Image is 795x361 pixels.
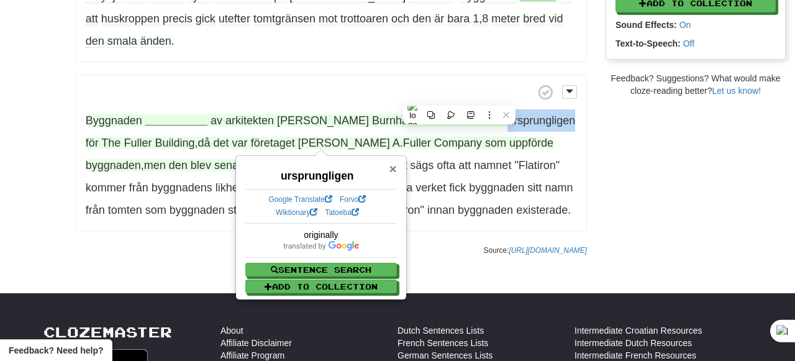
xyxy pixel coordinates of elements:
[545,181,573,194] span: namn
[509,246,587,255] a: [URL][DOMAIN_NAME]
[145,114,207,127] strong: __________
[245,263,397,276] button: Sentence Search
[251,137,295,149] span: företaget
[124,137,152,149] span: Fuller
[107,35,137,48] span: smala
[389,162,397,176] span: ×
[245,280,397,293] button: Add to Collection
[434,12,444,25] span: är
[449,181,466,194] span: fick
[469,181,524,194] span: byggnaden
[389,162,397,175] button: Close
[458,159,471,171] span: att
[145,204,166,216] span: som
[412,12,431,25] span: den
[683,39,694,48] a: Off
[527,181,542,194] span: sitt
[393,137,400,149] span: A
[340,12,388,25] span: trottoaren
[169,159,188,171] span: den
[277,114,369,127] span: [PERSON_NAME]
[140,35,171,48] span: änden
[232,137,248,149] span: var
[616,39,681,48] strong: Text-to-Speech:
[281,170,354,182] strong: ursprungligen
[129,181,148,194] span: från
[86,159,141,171] span: byggnaden
[220,324,243,337] a: About
[575,324,702,337] a: Intermediate Croatian Resources
[442,114,460,127] span: den
[86,35,104,48] span: den
[196,12,216,25] span: gick
[523,12,545,25] span: bred
[606,72,786,97] div: Feedback? Suggestions? What would make cloze-reading better?
[372,114,417,127] span: Burnham
[268,195,332,204] a: Google Translate
[245,229,397,241] div: originally
[712,86,761,96] a: Let us know!
[679,20,691,30] a: On
[548,12,563,25] span: vid
[616,20,677,30] strong: Sound Effects:
[214,137,229,149] span: det
[474,159,511,171] span: namnet
[507,114,575,127] span: ursprungligen
[483,246,587,255] small: Source:
[420,114,438,127] span: och
[325,208,358,217] a: Tatoeba
[514,159,560,171] span: "Flatiron"
[101,137,120,149] span: The
[152,181,212,194] span: byggnadens
[9,344,103,357] span: Open feedback widget
[216,181,242,194] span: likhet
[163,12,193,25] span: precis
[86,204,105,216] span: från
[144,159,166,171] span: men
[283,241,359,251] img: color-short-db1357358c54ba873f60dae0b7fab45f96d57c1ed7e3205853bc64be7941e279.png
[276,208,318,217] a: Wiktionary
[86,12,98,25] span: att
[198,137,211,149] span: då
[575,337,692,349] a: Intermediate Dutch Resources
[463,114,504,127] span: kallades
[155,137,194,149] span: Building
[491,12,520,25] span: meter
[191,159,211,171] span: blev
[416,181,446,194] span: verket
[86,114,576,171] span: , . , .
[86,114,142,127] span: Byggnaden
[319,12,337,25] span: mot
[434,137,482,149] span: Company
[86,181,573,216] span: , , .
[391,12,409,25] span: och
[214,159,248,171] span: senare
[427,204,455,216] span: innan
[228,204,247,216] span: står
[397,324,484,337] a: Dutch Sentences Lists
[403,137,431,149] span: Fuller
[170,204,225,216] span: byggnaden
[437,159,455,171] span: ofta
[298,137,390,149] span: [PERSON_NAME]
[211,114,222,127] span: av
[108,204,142,216] span: tomten
[410,159,434,171] span: sägs
[516,204,568,216] span: existerade
[220,337,292,349] a: Affiliate Disclaimer
[340,195,366,204] a: Forvo
[447,12,470,25] span: bara
[482,12,488,25] span: 8
[397,337,488,349] a: French Sentences Lists
[509,137,553,149] span: uppförde
[219,12,250,25] span: utefter
[485,137,506,149] span: som
[473,12,479,25] span: 1
[86,137,99,149] span: för
[458,204,513,216] span: byggnaden
[43,324,172,340] a: Clozemaster
[225,114,274,127] span: arkitekten
[253,12,316,25] span: tomtgränsen
[101,12,160,25] span: huskroppen
[86,181,126,194] span: kommer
